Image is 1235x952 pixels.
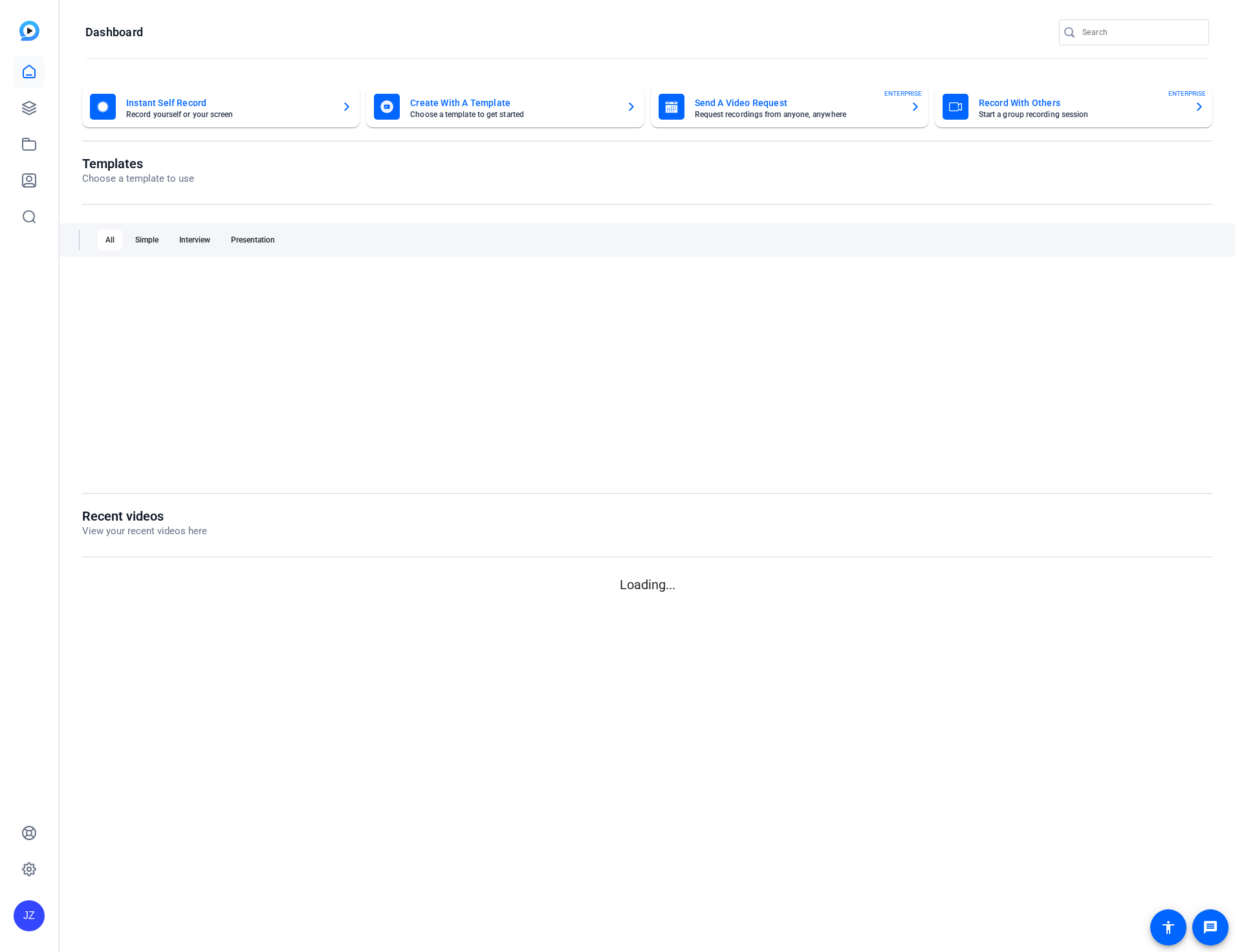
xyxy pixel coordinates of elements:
[126,95,331,111] mat-card-title: Instant Self Record
[19,21,39,41] img: blue-gradient.svg
[935,86,1212,127] button: Record With OthersStart a group recording sessionENTERPRISE
[82,575,1212,594] p: Loading...
[651,86,928,127] button: Send A Video RequestRequest recordings from anyone, anywhereENTERPRISE
[171,230,218,250] div: Interview
[979,111,1184,118] mat-card-subtitle: Start a group recording session
[1203,920,1218,935] mat-icon: message
[14,900,45,931] div: JZ
[127,230,166,250] div: Simple
[82,508,207,524] h1: Recent videos
[1161,920,1176,935] mat-icon: accessibility
[979,95,1184,111] mat-card-title: Record With Others
[98,230,122,250] div: All
[884,89,922,98] span: ENTERPRISE
[85,25,143,40] h1: Dashboard
[1168,89,1206,98] span: ENTERPRISE
[1082,25,1199,40] input: Search
[126,111,331,118] mat-card-subtitle: Record yourself or your screen
[82,171,194,186] p: Choose a template to use
[410,95,615,111] mat-card-title: Create With A Template
[695,111,900,118] mat-card-subtitle: Request recordings from anyone, anywhere
[695,95,900,111] mat-card-title: Send A Video Request
[410,111,615,118] mat-card-subtitle: Choose a template to get started
[82,156,194,171] h1: Templates
[366,86,644,127] button: Create With A TemplateChoose a template to get started
[223,230,283,250] div: Presentation
[82,524,207,539] p: View your recent videos here
[82,86,360,127] button: Instant Self RecordRecord yourself or your screen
